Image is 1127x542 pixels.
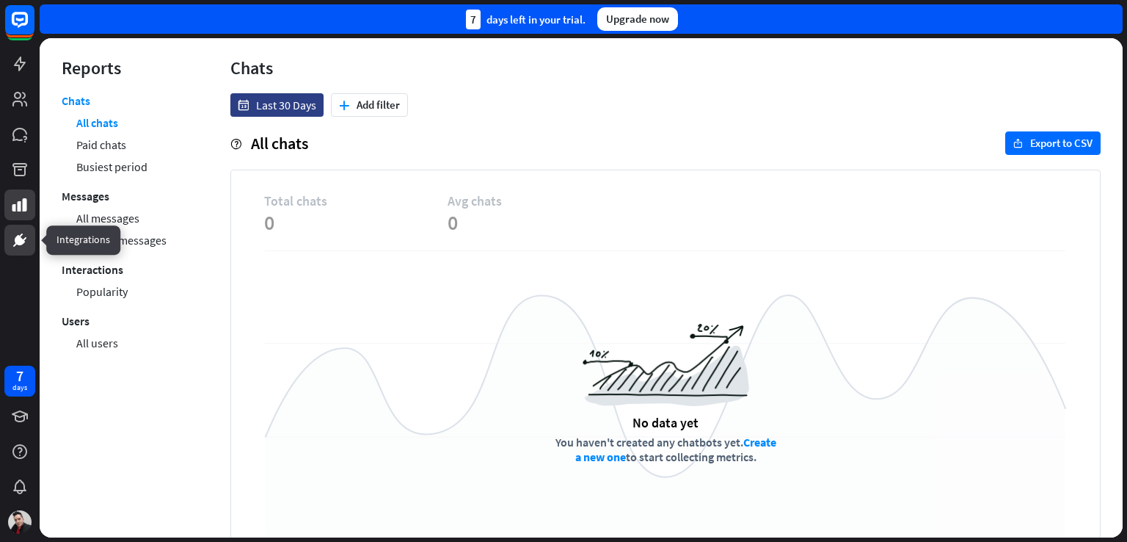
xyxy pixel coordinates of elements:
button: Open LiveChat chat widget [12,6,56,50]
a: Chats [62,93,90,112]
i: help [230,139,241,150]
a: Create a new one [575,435,776,464]
a: Average messages [76,229,167,251]
div: days [12,383,27,393]
i: date [238,100,249,111]
a: Messages [62,185,109,207]
div: You haven't created any chatbots yet. to start collecting metrics. [554,435,778,464]
a: 7 days [4,366,35,397]
i: plus [339,101,349,110]
button: exportExport to CSV [1005,131,1101,155]
div: Reports [62,57,186,79]
a: Interactions [62,259,123,281]
a: Popularity [76,281,128,303]
span: Avg chats [448,192,631,209]
span: All chats [251,133,308,153]
span: Total chats [264,192,448,209]
span: 0 [264,209,448,236]
button: plusAdd filter [331,93,408,117]
div: 7 [466,10,481,29]
a: Busiest period [76,156,147,178]
div: 7 [16,369,23,383]
span: Last 30 Days [256,98,316,112]
a: All chats [76,112,118,134]
div: Chats [230,57,1101,79]
span: 0 [448,209,631,236]
a: Paid chats [76,134,126,156]
div: No data yet [632,414,699,431]
a: Users [62,310,90,332]
div: days left in your trial. [466,10,586,29]
div: Upgrade now [597,7,678,31]
a: All users [76,332,118,354]
i: export [1013,139,1023,148]
img: a6954988516a0971c967.png [583,324,749,406]
a: All messages [76,207,139,229]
